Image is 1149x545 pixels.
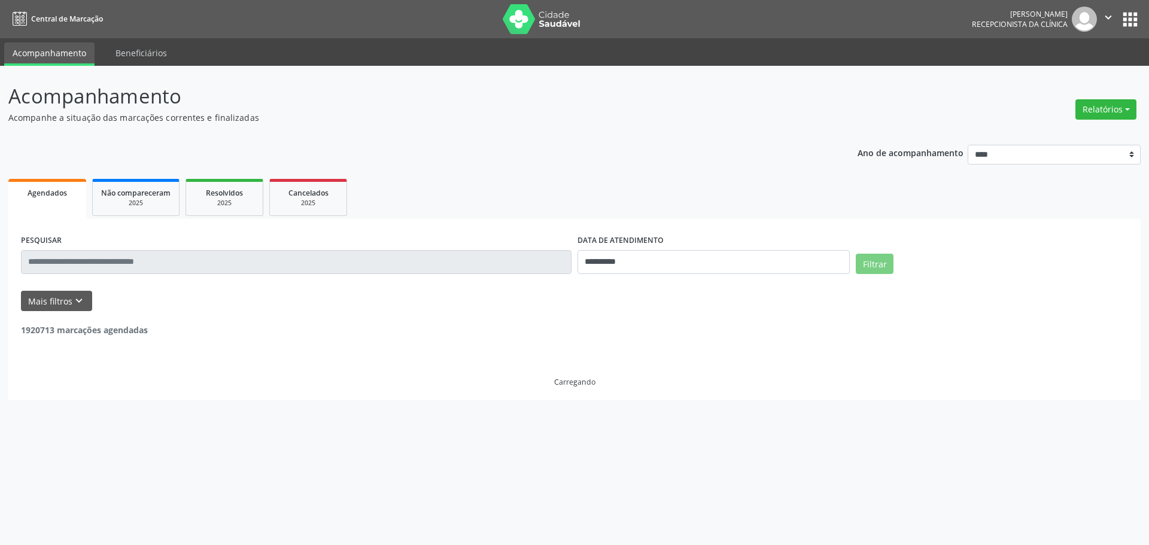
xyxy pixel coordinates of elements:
img: img [1072,7,1097,32]
a: Beneficiários [107,42,175,63]
a: Acompanhamento [4,42,95,66]
i: keyboard_arrow_down [72,294,86,307]
button: apps [1120,9,1141,30]
a: Central de Marcação [8,9,103,29]
span: Recepcionista da clínica [972,19,1068,29]
span: Agendados [28,188,67,198]
div: 2025 [101,199,171,208]
p: Acompanhe a situação das marcações correntes e finalizadas [8,111,801,124]
span: Central de Marcação [31,14,103,24]
strong: 1920713 marcações agendadas [21,324,148,336]
p: Acompanhamento [8,81,801,111]
div: 2025 [194,199,254,208]
span: Cancelados [288,188,329,198]
label: PESQUISAR [21,232,62,250]
button: Mais filtroskeyboard_arrow_down [21,291,92,312]
button: Filtrar [856,254,893,274]
button: Relatórios [1075,99,1136,120]
div: Carregando [554,377,595,387]
button:  [1097,7,1120,32]
i:  [1102,11,1115,24]
span: Não compareceram [101,188,171,198]
p: Ano de acompanhamento [858,145,963,160]
div: 2025 [278,199,338,208]
span: Resolvidos [206,188,243,198]
label: DATA DE ATENDIMENTO [577,232,664,250]
div: [PERSON_NAME] [972,9,1068,19]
